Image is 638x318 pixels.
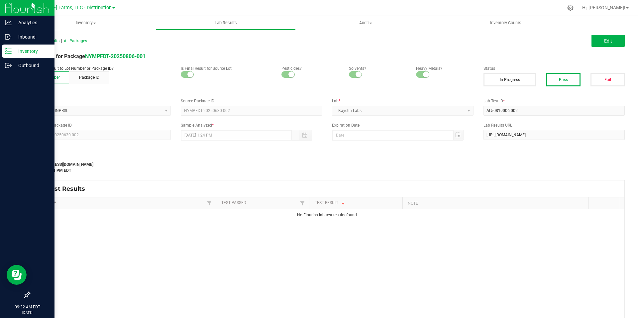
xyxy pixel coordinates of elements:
p: Solvents? [349,65,406,71]
label: Lab [332,98,474,104]
span: Sortable [341,200,346,206]
inline-svg: Analytics [5,19,12,26]
span: [PERSON_NAME] Farms, LLC - Distribution [21,5,112,11]
a: Test NameSortable [35,200,205,206]
p: Inbound [12,33,52,41]
a: Lab Results [156,16,296,30]
label: Status [483,65,625,71]
span: Hi, [PERSON_NAME]! [582,5,625,10]
inline-svg: Outbound [5,62,12,69]
label: Expiration Date [332,122,474,128]
button: In Progress [483,73,537,86]
p: 09:32 AM EDT [3,304,52,310]
div: Manage settings [566,5,575,11]
a: Audit [296,16,436,30]
a: Filter [298,199,306,207]
a: NYMPFDT-20250806-001 [85,53,146,59]
label: Lab Results URL [483,122,625,128]
span: Audit [296,20,435,26]
label: Lab Test ID [483,98,625,104]
p: Pesticides? [281,65,339,71]
span: Lab Test Results [35,185,90,192]
span: | [61,39,62,43]
a: Test ResultSortable [315,200,400,206]
label: Source Package ID [181,98,322,104]
p: Attach lab result to Lot Number or Package ID? [29,65,171,71]
a: Inventory [16,16,156,30]
button: Pass [546,73,581,86]
span: Inventory Counts [481,20,530,26]
button: Edit [591,35,625,47]
span: Lab Results [206,20,246,26]
label: Sample Analyzed [181,122,322,128]
span: Edit [604,38,612,44]
p: [DATE] [3,310,52,315]
label: Lab Sample Package ID [29,122,171,128]
button: Package ID [69,71,109,83]
p: Heavy Metals? [416,65,473,71]
a: Test PassedSortable [221,200,298,206]
p: Analytics [12,19,52,27]
span: Inventory [16,20,156,26]
inline-svg: Inventory [5,48,12,54]
a: Filter [205,199,213,207]
label: Lot Number [29,98,171,104]
label: Last Modified [29,154,133,160]
span: Lab Result for Package [29,53,146,59]
strong: [EMAIL_ADDRESS][DOMAIN_NAME] [29,162,93,167]
p: Outbound [12,61,52,69]
p: Is Final Result for Source Lot [181,65,272,71]
span: All Packages [64,39,87,43]
p: Inventory [12,47,52,55]
td: No Flourish lab test results found [30,209,624,221]
button: Fail [590,73,625,86]
inline-svg: Inbound [5,34,12,40]
iframe: Resource center [7,265,27,285]
th: Note [402,197,589,209]
a: Inventory Counts [436,16,576,30]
